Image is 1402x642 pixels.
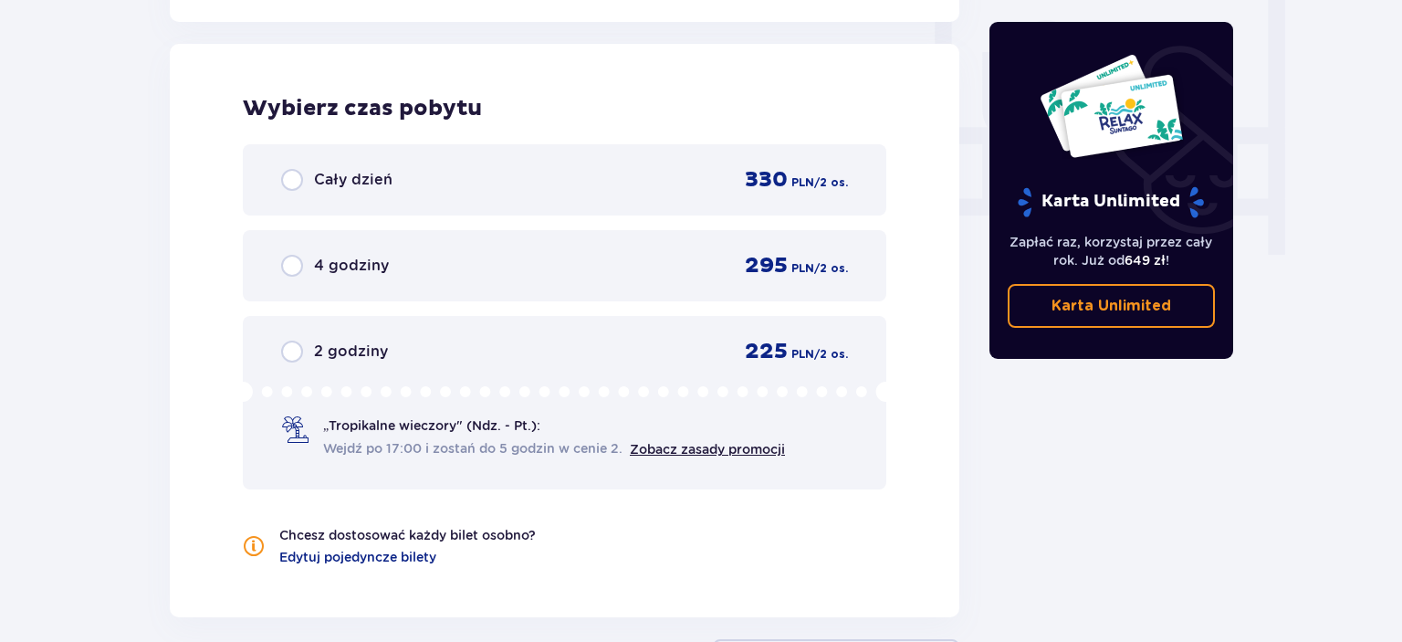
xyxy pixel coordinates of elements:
[791,346,814,363] p: PLN
[745,166,788,194] p: 330
[814,346,848,363] p: / 2 os.
[1008,233,1216,269] p: Zapłać raz, korzystaj przez cały rok. Już od !
[814,260,848,277] p: / 2 os.
[1125,253,1166,268] span: 649 zł
[1016,186,1206,218] p: Karta Unlimited
[791,174,814,191] p: PLN
[314,170,392,190] p: Cały dzień
[814,174,848,191] p: / 2 os.
[1051,296,1171,316] p: Karta Unlimited
[279,548,436,566] a: Edytuj pojedyncze bilety
[791,260,814,277] p: PLN
[279,526,536,544] p: Chcesz dostosować każdy bilet osobno?
[323,439,623,458] span: Wejdź po 17:00 i zostań do 5 godzin w cenie 2.
[1008,284,1216,328] a: Karta Unlimited
[314,256,389,276] p: 4 godziny
[323,416,540,435] p: „Tropikalne wieczory" (Ndz. - Pt.):
[630,442,785,457] a: Zobacz zasady promocji
[314,342,388,362] p: 2 godziny
[745,338,788,365] p: 225
[745,252,788,279] p: 295
[243,95,886,122] p: Wybierz czas pobytu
